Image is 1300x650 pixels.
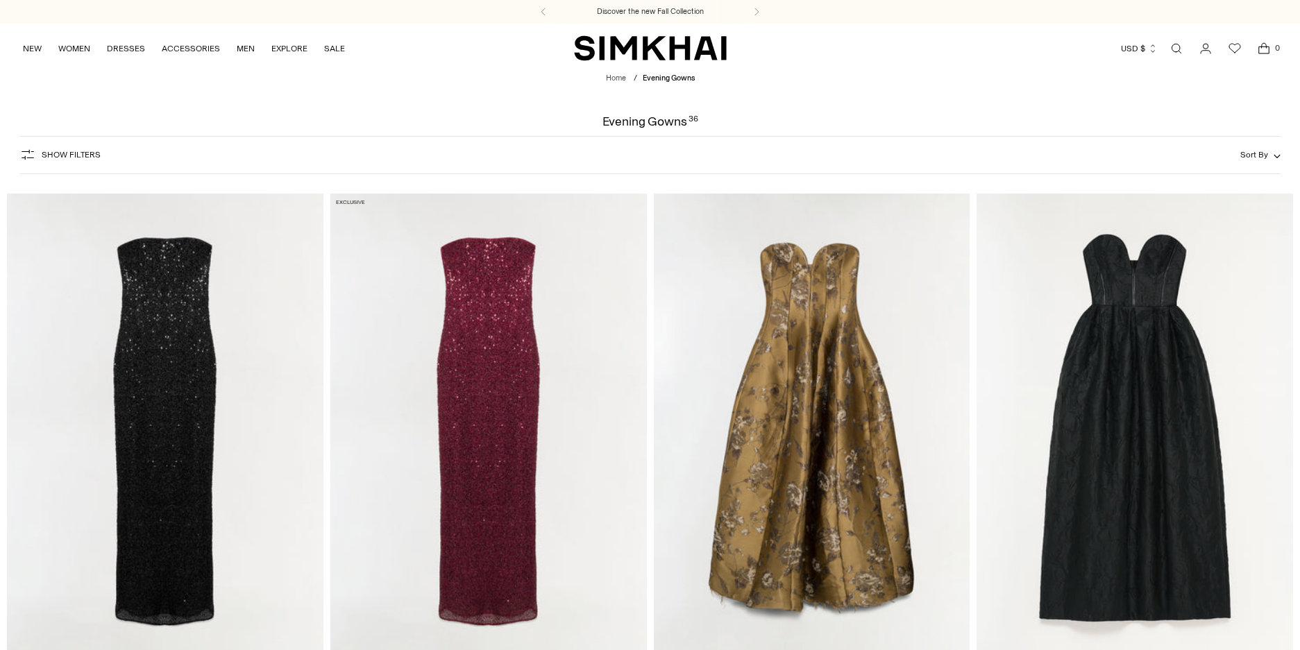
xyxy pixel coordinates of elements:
a: NEW [23,33,42,64]
a: ACCESSORIES [162,33,220,64]
h1: Evening Gowns [602,115,698,128]
span: Evening Gowns [643,74,695,83]
a: Open search modal [1163,35,1190,62]
a: EXPLORE [271,33,307,64]
div: 36 [689,115,698,128]
span: Sort By [1240,150,1268,160]
button: Show Filters [19,144,101,166]
a: MEN [237,33,255,64]
a: Discover the new Fall Collection [597,6,704,17]
a: Wishlist [1221,35,1249,62]
span: Show Filters [42,150,101,160]
a: Go to the account page [1192,35,1219,62]
nav: breadcrumbs [606,73,695,85]
button: USD $ [1121,33,1158,64]
a: SALE [324,33,345,64]
a: DRESSES [107,33,145,64]
a: Open cart modal [1250,35,1278,62]
div: / [634,73,637,85]
a: WOMEN [58,33,90,64]
a: Home [606,74,626,83]
a: SIMKHAI [574,35,727,62]
span: 0 [1271,42,1283,54]
button: Sort By [1240,147,1281,162]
